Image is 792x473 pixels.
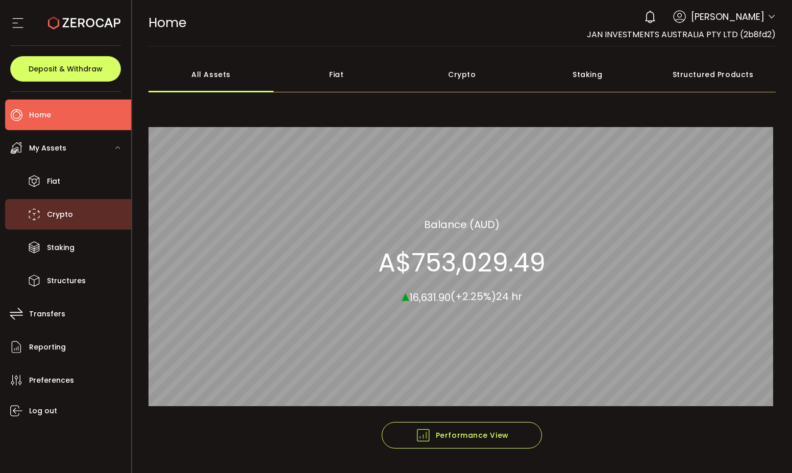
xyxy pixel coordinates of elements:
div: All Assets [148,57,274,92]
span: Transfers [29,307,65,321]
span: JAN INVESTMENTS AUSTRALIA PTY LTD (2b8fd2) [587,29,776,40]
span: Crypto [47,207,73,222]
div: Staking [525,57,650,92]
span: My Assets [29,141,66,156]
section: Balance (AUD) [424,216,500,232]
span: Log out [29,404,57,418]
iframe: Chat Widget [741,424,792,473]
span: ▴ [402,284,409,306]
span: 24 hr [496,289,522,304]
span: Home [148,14,186,32]
span: Performance View [415,428,509,443]
span: Deposit & Withdraw [29,65,103,72]
div: Crypto [399,57,525,92]
span: Fiat [47,174,60,189]
span: (+2.25%) [451,289,496,304]
span: [PERSON_NAME] [691,10,764,23]
section: A$753,029.49 [378,247,546,278]
span: Structures [47,273,86,288]
span: 16,631.90 [409,290,451,304]
span: Reporting [29,340,66,355]
div: Structured Products [650,57,776,92]
button: Performance View [382,422,542,449]
div: Fiat [274,57,399,92]
span: Staking [47,240,75,255]
button: Deposit & Withdraw [10,56,121,82]
span: Home [29,108,51,122]
span: Preferences [29,373,74,388]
